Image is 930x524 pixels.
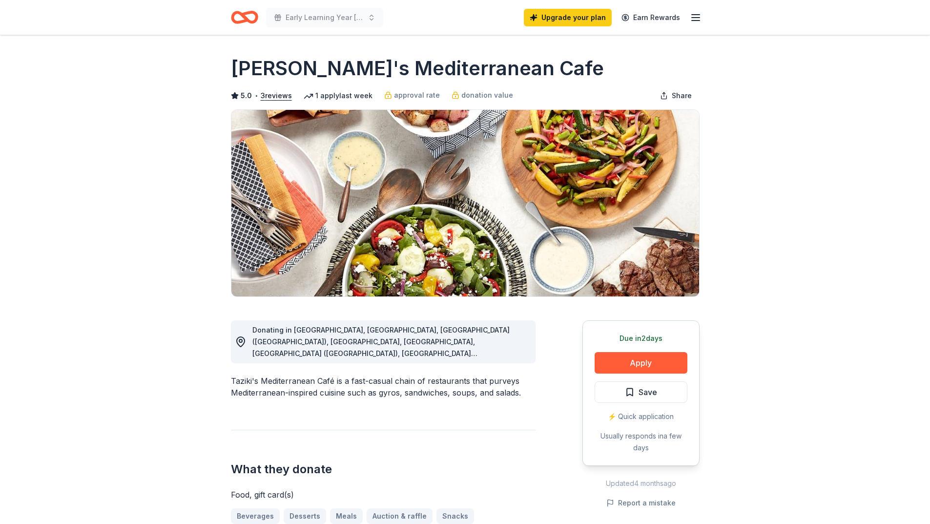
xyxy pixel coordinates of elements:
[231,55,604,82] h1: [PERSON_NAME]'s Mediterranean Cafe
[367,508,433,524] a: Auction & raffle
[606,497,676,509] button: Report a mistake
[616,9,686,26] a: Earn Rewards
[231,508,280,524] a: Beverages
[524,9,612,26] a: Upgrade your plan
[231,461,536,477] h2: What they donate
[436,508,474,524] a: Snacks
[284,508,326,524] a: Desserts
[639,386,657,398] span: Save
[304,90,372,102] div: 1 apply last week
[286,12,364,23] span: Early Learning Year [DATE]-[DATE] Fall Festival and Yard Sale
[241,90,252,102] span: 5.0
[231,375,536,398] div: Taziki's Mediterranean Café is a fast-casual chain of restaurants that purveys Mediterranean-insp...
[252,326,510,463] span: Donating in [GEOGRAPHIC_DATA], [GEOGRAPHIC_DATA], [GEOGRAPHIC_DATA] ([GEOGRAPHIC_DATA]), [GEOGRAP...
[231,110,699,296] img: Image for Taziki's Mediterranean Cafe
[254,92,258,100] span: •
[595,352,687,374] button: Apply
[582,478,700,489] div: Updated 4 months ago
[595,411,687,422] div: ⚡️ Quick application
[384,89,440,101] a: approval rate
[231,489,536,501] div: Food, gift card(s)
[595,381,687,403] button: Save
[461,89,513,101] span: donation value
[266,8,383,27] button: Early Learning Year [DATE]-[DATE] Fall Festival and Yard Sale
[452,89,513,101] a: donation value
[261,90,292,102] button: 3reviews
[231,6,258,29] a: Home
[394,89,440,101] span: approval rate
[595,333,687,344] div: Due in 2 days
[652,86,700,105] button: Share
[672,90,692,102] span: Share
[595,430,687,454] div: Usually responds in a few days
[330,508,363,524] a: Meals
